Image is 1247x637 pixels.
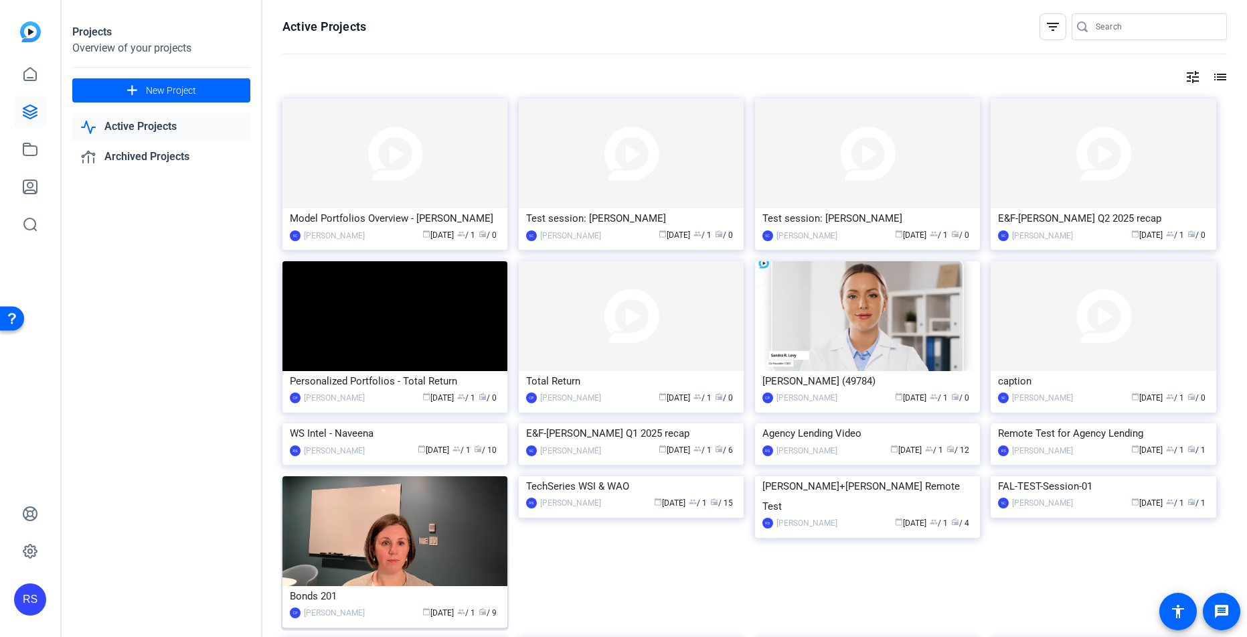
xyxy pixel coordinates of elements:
[474,445,497,455] span: / 10
[72,24,250,40] div: Projects
[710,498,718,506] span: radio
[776,229,837,242] div: [PERSON_NAME]
[422,230,430,238] span: calendar_today
[72,143,250,171] a: Archived Projects
[693,230,701,238] span: group
[998,230,1009,241] div: SC
[715,445,733,455] span: / 6
[282,19,366,35] h1: Active Projects
[693,393,712,403] span: / 1
[457,608,475,618] span: / 1
[479,230,487,238] span: radio
[304,391,365,405] div: [PERSON_NAME]
[452,445,471,455] span: / 1
[1166,445,1184,455] span: / 1
[304,444,365,457] div: [PERSON_NAME]
[946,445,969,455] span: / 12
[304,229,365,242] div: [PERSON_NAME]
[452,445,461,453] span: group
[762,476,973,516] div: [PERSON_NAME]+[PERSON_NAME] Remote Test
[290,586,500,606] div: Bonds 201
[998,208,1208,228] div: E&F-[PERSON_NAME] Q2 2025 recap
[951,393,969,403] span: / 0
[659,230,690,240] span: [DATE]
[715,393,733,403] span: / 0
[526,393,537,403] div: CP
[1166,498,1174,506] span: group
[422,393,454,403] span: [DATE]
[925,445,933,453] span: group
[290,230,301,241] div: SC
[526,423,736,443] div: E&F-[PERSON_NAME] Q1 2025 recap
[1131,445,1163,455] span: [DATE]
[72,40,250,56] div: Overview of your projects
[762,208,973,228] div: Test session: [PERSON_NAME]
[693,445,712,455] span: / 1
[1096,19,1216,35] input: Search
[526,208,736,228] div: Test session: [PERSON_NAME]
[895,518,903,526] span: calendar_today
[1131,393,1163,403] span: [DATE]
[930,230,948,240] span: / 1
[762,423,973,443] div: Agency Lending Video
[890,445,898,453] span: calendar_today
[762,230,773,241] div: SC
[762,445,773,456] div: RS
[124,82,141,99] mat-icon: add
[1166,498,1184,508] span: / 1
[693,445,701,453] span: group
[895,230,903,238] span: calendar_today
[1131,498,1139,506] span: calendar_today
[1166,230,1174,238] span: group
[1187,498,1206,508] span: / 1
[418,445,449,455] span: [DATE]
[1012,496,1073,510] div: [PERSON_NAME]
[1131,230,1139,238] span: calendar_today
[659,445,667,453] span: calendar_today
[1185,69,1201,85] mat-icon: tune
[689,498,697,506] span: group
[659,393,667,401] span: calendar_today
[998,371,1208,391] div: caption
[14,583,46,616] div: RS
[457,608,465,616] span: group
[540,391,601,405] div: [PERSON_NAME]
[1187,393,1195,401] span: radio
[762,371,973,391] div: [PERSON_NAME] (49784)
[715,230,723,238] span: radio
[895,393,926,403] span: [DATE]
[776,444,837,457] div: [PERSON_NAME]
[290,423,500,443] div: WS Intel - Naveena
[290,445,301,456] div: RS
[693,230,712,240] span: / 1
[951,230,959,238] span: radio
[776,516,837,530] div: [PERSON_NAME]
[951,518,969,528] span: / 4
[457,230,465,238] span: group
[146,84,196,98] span: New Project
[457,393,465,401] span: group
[998,498,1009,508] div: SC
[895,518,926,528] span: [DATE]
[659,230,667,238] span: calendar_today
[1166,230,1184,240] span: / 1
[951,393,959,401] span: radio
[951,518,959,526] span: radio
[290,608,301,618] div: CP
[715,393,723,401] span: radio
[1131,498,1163,508] span: [DATE]
[526,476,736,496] div: TechSeries WSI & WAO
[479,393,487,401] span: radio
[540,444,601,457] div: [PERSON_NAME]
[715,230,733,240] span: / 0
[422,393,430,401] span: calendar_today
[930,518,938,526] span: group
[689,498,707,508] span: / 1
[1214,604,1230,620] mat-icon: message
[659,393,690,403] span: [DATE]
[1012,391,1073,405] div: [PERSON_NAME]
[1012,229,1073,242] div: [PERSON_NAME]
[998,393,1009,403] div: SC
[526,498,537,508] div: RS
[290,208,500,228] div: Model Portfolios Overview - [PERSON_NAME]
